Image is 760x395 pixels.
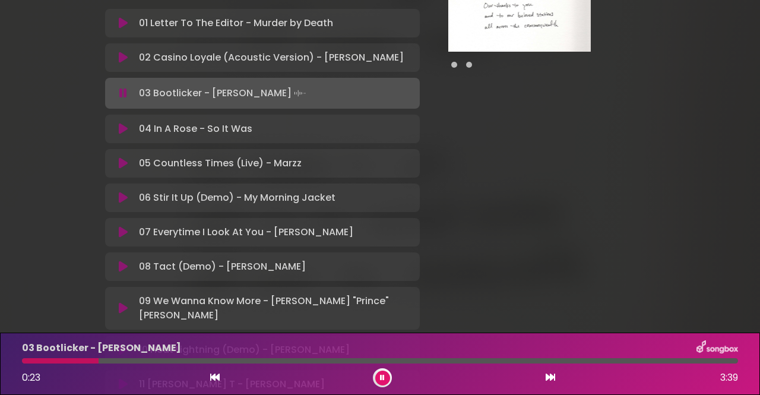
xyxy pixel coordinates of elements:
[22,371,40,384] span: 0:23
[139,85,308,102] p: 03 Bootlicker - [PERSON_NAME]
[139,191,335,205] p: 06 Stir It Up (Demo) - My Morning Jacket
[22,341,181,355] p: 03 Bootlicker - [PERSON_NAME]
[720,371,738,385] span: 3:39
[139,225,353,239] p: 07 Everytime I Look At You - [PERSON_NAME]
[139,16,333,30] p: 01 Letter To The Editor - Murder by Death
[139,156,302,170] p: 05 Countless Times (Live) - Marzz
[139,50,404,65] p: 02 Casino Loyale (Acoustic Version) - [PERSON_NAME]
[139,122,252,136] p: 04 In A Rose - So It Was
[139,294,413,323] p: 09 We Wanna Know More - [PERSON_NAME] "Prince" [PERSON_NAME]
[696,340,738,356] img: songbox-logo-white.png
[139,260,306,274] p: 08 Tact (Demo) - [PERSON_NAME]
[292,85,308,102] img: waveform4.gif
